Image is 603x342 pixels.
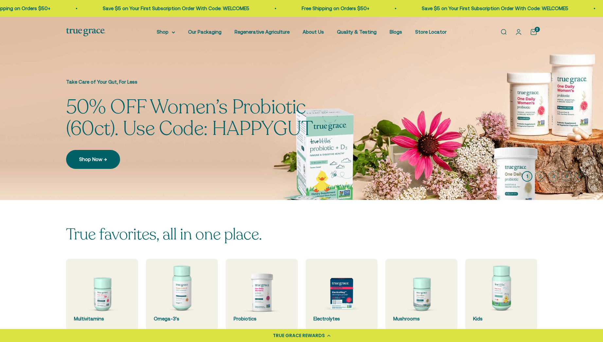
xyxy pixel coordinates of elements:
button: 2 [535,171,545,182]
div: Omega-3's [154,315,210,323]
div: TRUE GRACE REWARDS [273,332,325,339]
a: Regenerative Agriculture [235,29,290,35]
a: About Us [303,29,324,35]
a: Electrolytes [306,259,378,331]
a: Quality & Testing [337,29,377,35]
div: Kids [473,315,529,323]
div: Electrolytes [313,315,370,323]
a: Free Shipping on Orders $50+ [300,6,368,11]
p: Take Care of Your Gut, For Less [66,78,354,86]
button: 3 [548,171,559,182]
div: Probiotics [234,315,290,323]
a: Our Packaging [188,29,222,35]
p: Save $5 on Your First Subscription Order With Code: WELCOME5 [101,5,248,12]
div: Multivitamins [74,315,130,323]
button: 4 [561,171,572,182]
a: Kids [465,259,537,331]
p: Save $5 on Your First Subscription Order With Code: WELCOME5 [420,5,567,12]
button: 1 [522,171,532,182]
a: Shop Now → [66,150,120,169]
cart-count: 2 [535,27,540,32]
a: Store Locator [415,29,447,35]
a: Omega-3's [146,259,218,331]
a: Multivitamins [66,259,138,331]
summary: Shop [157,28,175,36]
div: Mushrooms [393,315,450,323]
button: 5 [574,171,585,182]
a: Blogs [390,29,402,35]
a: Probiotics [226,259,298,331]
split-lines: True favorites, all in one place. [66,224,262,245]
a: Mushrooms [385,259,457,331]
split-lines: 50% OFF Women’s Probiotic (60ct). Use Code: HAPPYGUT [66,94,313,142]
